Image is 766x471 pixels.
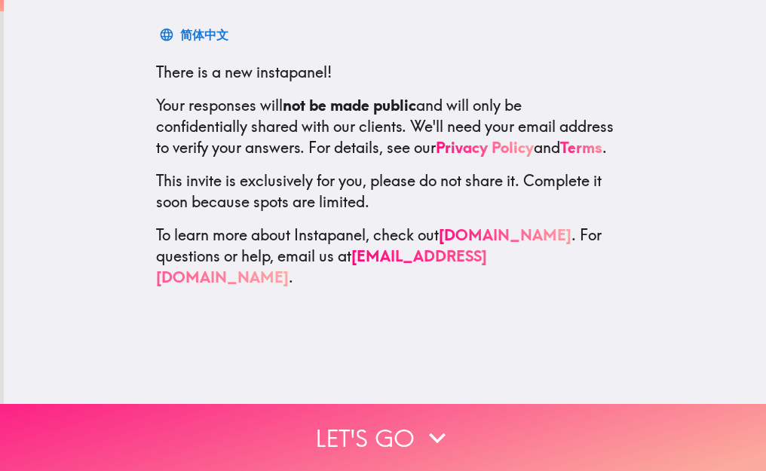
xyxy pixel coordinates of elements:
[156,95,614,158] p: Your responses will and will only be confidentially shared with our clients. We'll need your emai...
[156,170,614,213] p: This invite is exclusively for you, please do not share it. Complete it soon because spots are li...
[560,138,602,157] a: Terms
[156,246,487,286] a: [EMAIL_ADDRESS][DOMAIN_NAME]
[439,225,571,244] a: [DOMAIN_NAME]
[156,225,614,288] p: To learn more about Instapanel, check out . For questions or help, email us at .
[180,24,228,45] div: 简体中文
[436,138,534,157] a: Privacy Policy
[156,63,332,81] span: There is a new instapanel!
[156,20,234,50] button: 简体中文
[283,96,416,115] b: not be made public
